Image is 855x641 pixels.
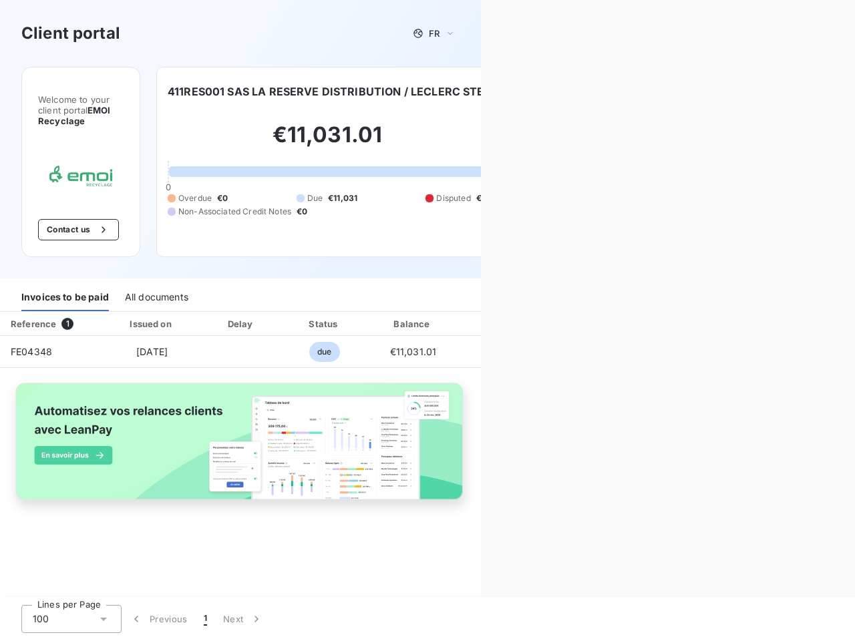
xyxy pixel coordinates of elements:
span: €0 [297,206,307,218]
span: [DATE] [136,346,168,357]
div: Invoices to be paid [21,283,109,311]
span: FR [429,28,440,39]
div: All documents [125,283,188,311]
span: due [309,342,339,362]
img: banner [5,376,476,519]
div: Reference [11,318,56,329]
button: Next [215,605,271,633]
img: Company logo [38,158,124,198]
span: 1 [61,318,73,330]
span: €0 [217,192,228,204]
div: Balance [369,317,456,331]
h2: €11,031.01 [168,122,487,162]
span: EMOI Recyclage [38,105,111,126]
span: Disputed [436,192,470,204]
div: Status [285,317,364,331]
div: Delay [204,317,280,331]
h3: Client portal [21,21,120,45]
div: PDF [462,317,529,331]
h6: 411RES001 SAS LA RESERVE DISTRIBUTION / LECLERC STE MARIE [168,83,523,99]
span: FE04348 [11,346,52,357]
span: Welcome to your client portal [38,94,124,126]
span: 100 [33,612,49,626]
span: Overdue [178,192,212,204]
span: €11,031.01 [390,346,437,357]
span: Due [307,192,323,204]
button: 1 [196,605,215,633]
span: 0 [166,182,171,192]
div: Issued on [106,317,198,331]
span: €11,031 [328,192,357,204]
button: Previous [122,605,196,633]
span: 1 [204,612,207,626]
span: Non-Associated Credit Notes [178,206,291,218]
span: €0 [476,192,487,204]
button: Contact us [38,219,119,240]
